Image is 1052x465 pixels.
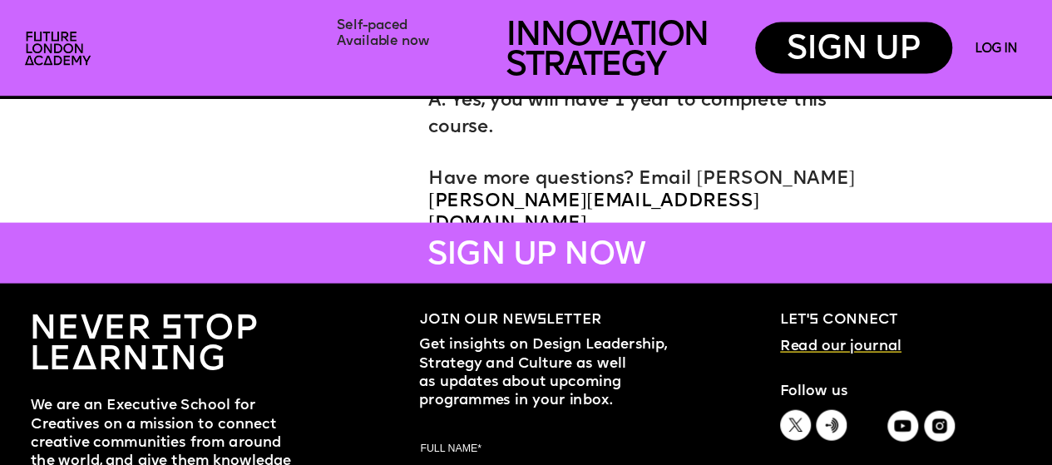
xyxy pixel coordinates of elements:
a: Read our journal [780,341,901,355]
span: Join our newsletter [420,314,602,327]
img: image-7a71145b-3d35-47ba-b701-03cf8878884d.png [780,410,811,441]
a: [PERSON_NAME][EMAIL_ADDRESS][DOMAIN_NAME] [428,193,759,233]
img: upload-2f72e7a8-3806-41e8-b55b-d754ac055a4a.png [19,26,101,74]
span: Let’s connect [780,314,898,327]
span: STRATEGY [506,49,664,83]
img: image-09482631-8d45-4d78-a249-96528319444e.png [816,410,847,441]
label: FULL NAME* [420,441,665,458]
span: Follow us [780,386,848,399]
span: INNOVATION [506,19,708,53]
span: Have more questions? Email [PERSON_NAME] [428,171,855,233]
img: image-4d9521da-becf-402d-ad35-7c99e0486305.png [887,411,918,442]
span: A: Yes, you will have 1 year to complete this course. [428,92,832,136]
a: NEVER STOP LEARNING [29,313,268,378]
span: Self-paced [337,19,407,32]
span: Get insights on Design Leadership, Strategy and Culture as well as updates about upcoming program... [419,339,671,408]
span: Available now [337,35,429,48]
img: image-03698e6f-52bc-459c-b5c1-3fd2f1a3452f.png [924,411,955,442]
a: LOG IN [975,43,1015,57]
